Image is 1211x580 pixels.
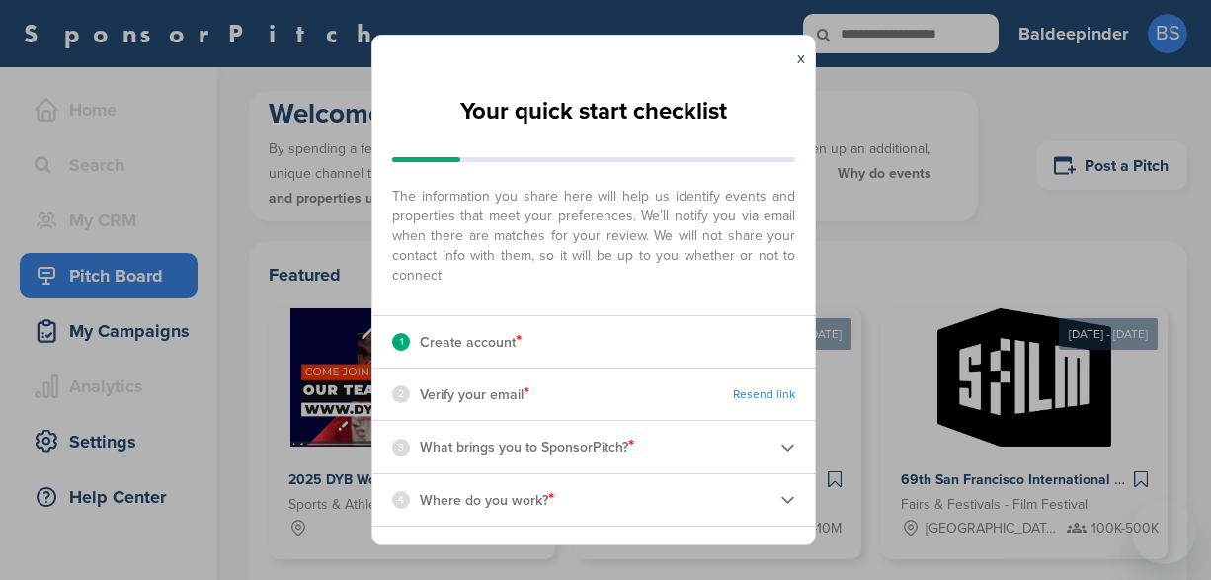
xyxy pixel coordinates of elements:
[420,487,554,513] p: Where do you work?
[780,440,795,455] img: Checklist arrow 2
[420,381,529,407] p: Verify your email
[797,48,805,68] a: x
[392,385,410,403] div: 2
[780,492,795,507] img: Checklist arrow 2
[392,177,795,286] span: The information you share here will help us identify events and properties that meet your prefere...
[420,434,634,459] p: What brings you to SponsorPitch?
[733,387,795,402] a: Resend link
[392,333,410,351] div: 1
[1132,501,1195,564] iframe: Button to launch messaging window
[392,439,410,456] div: 3
[420,329,522,355] p: Create account
[460,90,727,133] h2: Your quick start checklist
[392,491,410,509] div: 4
